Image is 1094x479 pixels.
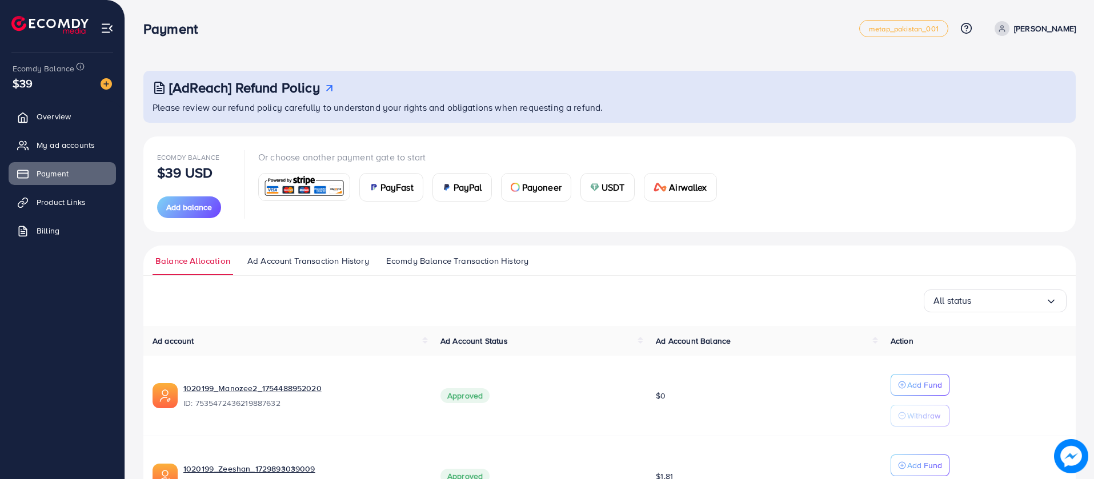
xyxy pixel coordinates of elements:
[13,75,33,91] span: $39
[166,202,212,213] span: Add balance
[859,20,948,37] a: metap_pakistan_001
[143,21,207,37] h3: Payment
[157,196,221,218] button: Add balance
[101,22,114,35] img: menu
[907,409,940,422] p: Withdraw
[644,173,717,202] a: cardAirwallex
[183,397,422,409] span: ID: 7535472436219887632
[101,78,112,90] img: image
[37,139,95,151] span: My ad accounts
[432,173,492,202] a: cardPayPal
[440,335,508,347] span: Ad Account Status
[380,180,414,194] span: PayFast
[933,292,972,309] span: All status
[153,100,1069,114] p: Please review our refund policy carefully to understand your rights and obligations when requesti...
[1054,439,1088,473] img: image
[907,378,942,392] p: Add Fund
[972,292,1045,309] input: Search for option
[37,168,69,179] span: Payment
[183,463,422,474] a: 1020199_Zeeshan_1729893039009
[157,166,213,179] p: $39 USD
[13,63,74,74] span: Ecomdy Balance
[891,454,949,476] button: Add Fund
[183,383,422,394] a: 1020199_Manozee2_1754488952020
[590,183,599,192] img: card
[580,173,635,202] a: cardUSDT
[654,183,667,192] img: card
[37,111,71,122] span: Overview
[656,390,666,401] span: $0
[891,405,949,426] button: Withdraw
[656,335,731,347] span: Ad Account Balance
[891,335,913,347] span: Action
[891,374,949,396] button: Add Fund
[183,383,422,409] div: <span class='underline'>1020199_Manozee2_1754488952020</span></br>7535472436219887632
[155,255,230,267] span: Balance Allocation
[440,388,490,403] span: Approved
[9,191,116,214] a: Product Links
[669,180,707,194] span: Airwallex
[9,105,116,128] a: Overview
[37,225,59,236] span: Billing
[602,180,625,194] span: USDT
[9,162,116,185] a: Payment
[359,173,423,202] a: cardPayFast
[369,183,378,192] img: card
[386,255,528,267] span: Ecomdy Balance Transaction History
[247,255,369,267] span: Ad Account Transaction History
[990,21,1076,36] a: [PERSON_NAME]
[153,383,178,408] img: ic-ads-acc.e4c84228.svg
[258,173,350,201] a: card
[1014,22,1076,35] p: [PERSON_NAME]
[501,173,571,202] a: cardPayoneer
[262,175,346,199] img: card
[153,335,194,347] span: Ad account
[511,183,520,192] img: card
[169,79,320,96] h3: [AdReach] Refund Policy
[258,150,726,164] p: Or choose another payment gate to start
[907,458,942,472] p: Add Fund
[522,180,562,194] span: Payoneer
[442,183,451,192] img: card
[924,289,1067,312] div: Search for option
[454,180,482,194] span: PayPal
[869,25,939,33] span: metap_pakistan_001
[9,219,116,242] a: Billing
[9,134,116,156] a: My ad accounts
[37,196,86,208] span: Product Links
[11,16,89,34] img: logo
[157,152,219,162] span: Ecomdy Balance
